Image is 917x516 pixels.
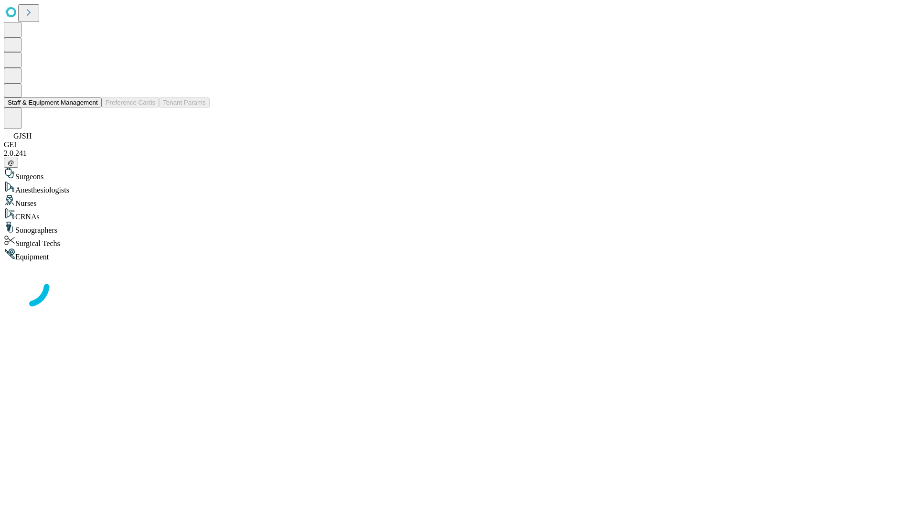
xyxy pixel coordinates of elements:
[4,221,913,235] div: Sonographers
[8,159,14,166] span: @
[4,248,913,261] div: Equipment
[4,97,102,107] button: Staff & Equipment Management
[4,235,913,248] div: Surgical Techs
[4,140,913,149] div: GEI
[4,158,18,168] button: @
[4,194,913,208] div: Nurses
[102,97,159,107] button: Preference Cards
[4,149,913,158] div: 2.0.241
[13,132,32,140] span: GJSH
[4,168,913,181] div: Surgeons
[4,181,913,194] div: Anesthesiologists
[159,97,210,107] button: Tenant Params
[4,208,913,221] div: CRNAs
